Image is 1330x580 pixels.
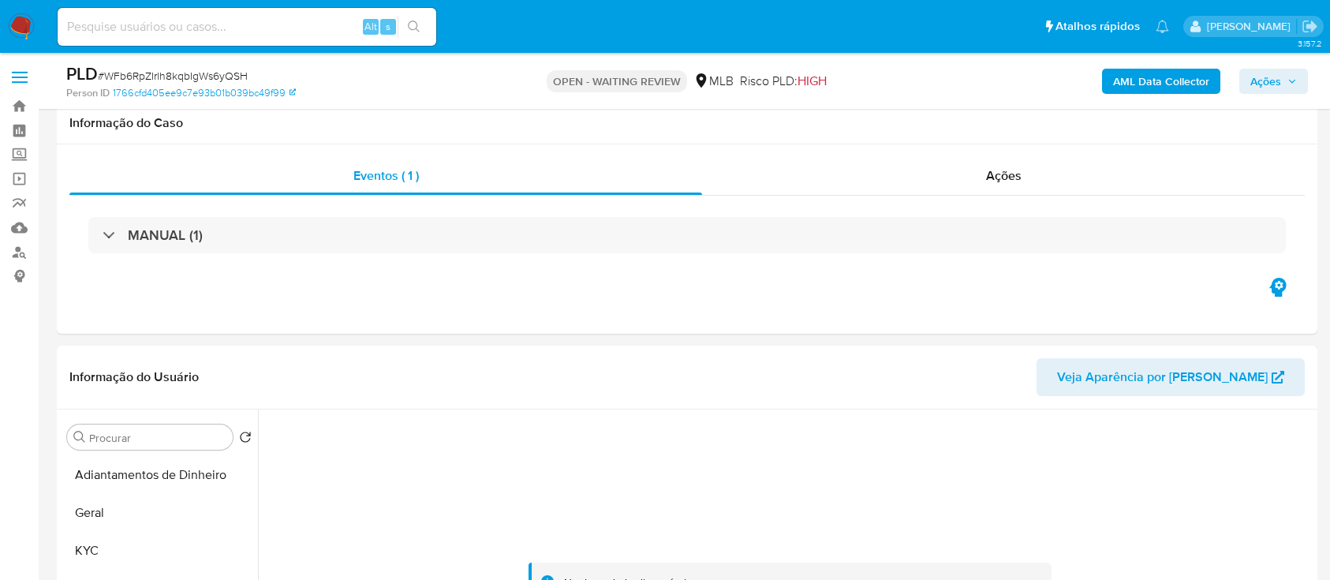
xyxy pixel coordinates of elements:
[1302,18,1318,35] a: Sair
[66,86,110,100] b: Person ID
[693,73,734,90] div: MLB
[1037,358,1305,396] button: Veja Aparência por [PERSON_NAME]
[1102,69,1220,94] button: AML Data Collector
[1239,69,1308,94] button: Ações
[61,456,258,494] button: Adiantamentos de Dinheiro
[547,70,687,92] p: OPEN - WAITING REVIEW
[69,369,199,385] h1: Informação do Usuário
[58,17,436,37] input: Pesquise usuários ou casos...
[239,431,252,448] button: Retornar ao pedido padrão
[398,16,430,38] button: search-icon
[798,72,827,90] span: HIGH
[113,86,296,100] a: 1766cfd405ee9c7e93b01b039bc49f99
[1207,19,1296,34] p: carlos.guerra@mercadopago.com.br
[1250,69,1281,94] span: Ações
[128,226,203,244] h3: MANUAL (1)
[353,167,419,185] span: Eventos ( 1 )
[1156,20,1169,33] a: Notificações
[89,431,226,445] input: Procurar
[88,217,1286,253] div: MANUAL (1)
[66,61,98,86] b: PLD
[1055,18,1140,35] span: Atalhos rápidos
[386,19,390,34] span: s
[69,115,1305,131] h1: Informação do Caso
[1057,358,1268,396] span: Veja Aparência por [PERSON_NAME]
[364,19,377,34] span: Alt
[73,431,86,443] button: Procurar
[61,532,258,570] button: KYC
[740,73,827,90] span: Risco PLD:
[1113,69,1209,94] b: AML Data Collector
[61,494,258,532] button: Geral
[986,167,1022,185] span: Ações
[98,68,248,84] span: # WFb6RpZIrlh8kqbIgWs6yQSH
